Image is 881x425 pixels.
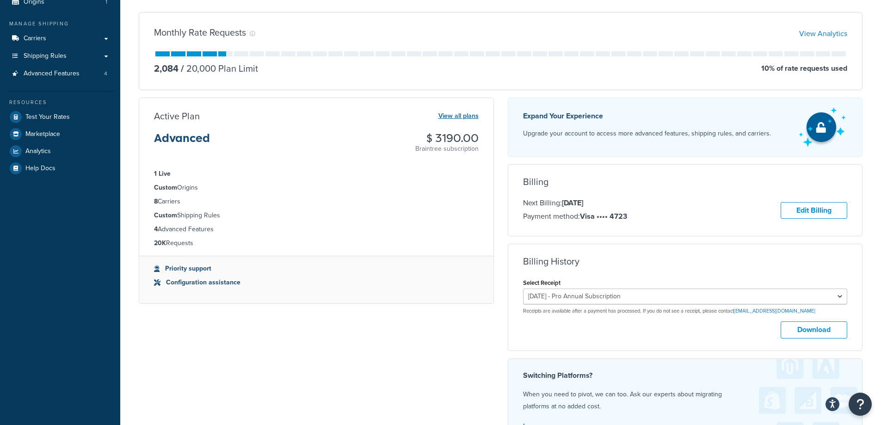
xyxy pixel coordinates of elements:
a: Shipping Rules [7,48,113,65]
strong: 1 Live [154,169,171,179]
span: Analytics [25,148,51,155]
a: Help Docs [7,160,113,177]
button: Open Resource Center [849,393,872,416]
span: / [181,62,184,75]
strong: 20K [154,238,166,248]
li: Configuration assistance [154,277,479,288]
a: [EMAIL_ADDRESS][DOMAIN_NAME] [734,307,815,314]
span: Shipping Rules [24,52,67,60]
p: 10 % of rate requests used [761,62,847,75]
strong: Visa •••• 4723 [580,211,627,222]
a: View Analytics [799,28,847,39]
p: Expand Your Experience [523,110,771,123]
a: Marketplace [7,126,113,142]
strong: 4 [154,224,158,234]
h4: Switching Platforms? [523,370,848,381]
strong: 8 [154,197,158,206]
li: Origins [154,183,479,193]
p: Payment method: [523,210,627,222]
li: Requests [154,238,479,248]
button: Download [781,321,847,339]
span: Marketplace [25,130,60,138]
p: Upgrade your account to access more advanced features, shipping rules, and carriers. [523,127,771,140]
a: View all plans [438,110,479,122]
a: Expand Your Experience Upgrade your account to access more advanced features, shipping rules, and... [508,98,863,157]
label: Select Receipt [523,279,561,286]
span: Carriers [24,35,46,43]
a: Edit Billing [781,202,847,219]
p: Next Billing: [523,197,627,209]
p: When you need to pivot, we can too. Ask our experts about migrating platforms at no added cost. [523,388,848,413]
div: Resources [7,99,113,106]
span: Help Docs [25,165,55,172]
h3: Monthly Rate Requests [154,27,246,37]
strong: Custom [154,183,177,192]
h3: Advanced [154,132,210,152]
p: 20,000 Plan Limit [179,62,258,75]
h3: Active Plan [154,111,200,121]
a: Test Your Rates [7,109,113,125]
a: Advanced Features 4 [7,65,113,82]
strong: Custom [154,210,177,220]
span: 4 [104,70,107,78]
span: Advanced Features [24,70,80,78]
li: Priority support [154,264,479,274]
div: Manage Shipping [7,20,113,28]
a: Analytics [7,143,113,160]
li: Advanced Features [154,224,479,234]
h3: $ 3190.00 [415,132,479,144]
strong: [DATE] [562,197,583,208]
p: Receipts are available after a payment has processed. If you do not see a receipt, please contact [523,308,848,314]
h3: Billing [523,177,548,187]
a: Carriers [7,30,113,47]
span: Test Your Rates [25,113,70,121]
p: Braintree subscription [415,144,479,154]
li: Shipping Rules [154,210,479,221]
h3: Billing History [523,256,579,266]
li: Carriers [154,197,479,207]
p: 2,084 [154,62,179,75]
li: Advanced Features [7,65,113,82]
